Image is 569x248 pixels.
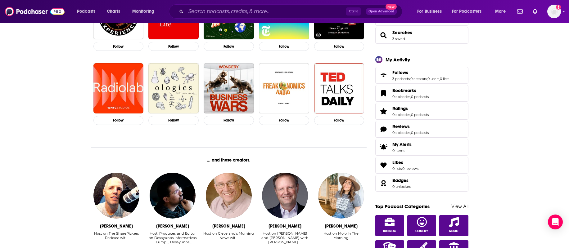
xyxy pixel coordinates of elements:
span: Bookmarks [375,85,468,102]
img: Podchaser - Follow, Share and Rate Podcasts [5,6,65,17]
span: For Podcasters [452,7,482,16]
span: Likes [375,157,468,174]
div: Mike Evans [269,224,301,229]
img: Mike Snyder [206,173,252,219]
span: , [410,95,411,99]
button: open menu [73,7,103,16]
div: Host on Stokley and Evans with Mark … [259,231,310,245]
div: Justin Waite [100,224,133,229]
span: Comedy [415,229,428,233]
a: 0 podcasts [411,113,429,117]
a: Bookmarks [392,88,429,93]
a: 0 episodes [392,113,410,117]
a: My Alerts [375,139,468,156]
div: Host on Cleveland's Morning News wit… [203,231,254,245]
div: Host, Producer, and Editor on Desayunos Informativos Europ…, Desayunos Informativos Europ…, Desay... [147,231,198,244]
a: 0 episodes [392,95,410,99]
a: Radiolab [93,63,144,113]
div: Host on [PERSON_NAME] and [PERSON_NAME] with [PERSON_NAME] … [259,231,310,244]
span: 0 items [392,148,412,153]
span: New [386,4,397,10]
span: My Alerts [392,142,412,147]
a: 0 unlocked [392,184,411,189]
span: Reviews [392,124,410,129]
span: Follows [392,70,408,75]
a: Ratings [377,107,390,116]
button: Open AdvancedNew [366,8,397,15]
a: 0 episodes [392,131,410,135]
a: Reviews [392,124,429,129]
a: Reviews [377,125,390,134]
img: Freakonomics Radio [259,63,309,113]
button: Follow [93,42,144,51]
span: , [410,113,411,117]
span: Reviews [375,121,468,138]
a: Music [439,215,468,236]
a: Searches [377,31,390,40]
button: open menu [128,7,162,16]
div: Search podcasts, credits, & more... [175,4,408,19]
a: Follows [392,70,449,75]
span: Badges [392,178,409,183]
div: Shannon Murphy [325,224,358,229]
div: ... and these creators. [91,157,367,163]
a: View All [451,203,468,209]
a: Bookmarks [377,89,390,98]
button: open menu [448,7,491,16]
a: 0 reviews [402,166,418,171]
span: Searches [375,27,468,44]
img: User Profile [547,5,561,18]
span: Charts [107,7,120,16]
img: Shannon Murphy [318,173,364,219]
img: TED Talks Daily [314,63,364,113]
button: Follow [204,42,254,51]
span: Podcasts [77,7,95,16]
span: Open Advanced [368,10,394,13]
a: Badges [392,178,411,183]
svg: Add a profile image [556,5,561,10]
a: Ratings [392,106,429,111]
a: 3 saved [392,37,405,41]
div: Host on Mojo In The Morning [315,231,367,245]
img: Ologies with Alie Ward [148,63,199,113]
span: Ctrl K [346,7,361,15]
span: Monitoring [132,7,154,16]
button: Follow [259,116,309,125]
button: Follow [204,116,254,125]
span: Likes [392,160,403,165]
a: Show notifications dropdown [530,6,540,17]
span: More [495,7,506,16]
button: Follow [259,42,309,51]
div: Host on The SharePickers Podcast wit… [91,231,142,240]
div: Host on Cleveland's Morning News wit… [203,231,254,240]
a: Business [375,215,404,236]
span: Searches [392,30,412,35]
span: Ratings [375,103,468,120]
a: Business Wars [204,63,254,113]
a: 0 lists [392,166,402,171]
a: 0 podcasts [411,131,429,135]
span: For Business [417,7,442,16]
div: Host on The SharePickers Podcast wit… [91,231,142,245]
span: Ratings [392,106,408,111]
a: 0 users [427,77,439,81]
button: Follow [93,116,144,125]
button: Show profile menu [547,5,561,18]
img: Jorge Marín [150,173,196,219]
a: Top Podcast Categories [375,203,430,209]
button: Follow [314,42,364,51]
button: open menu [413,7,449,16]
a: 0 lists [440,77,449,81]
a: 0 podcasts [411,95,429,99]
button: Follow [148,116,199,125]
